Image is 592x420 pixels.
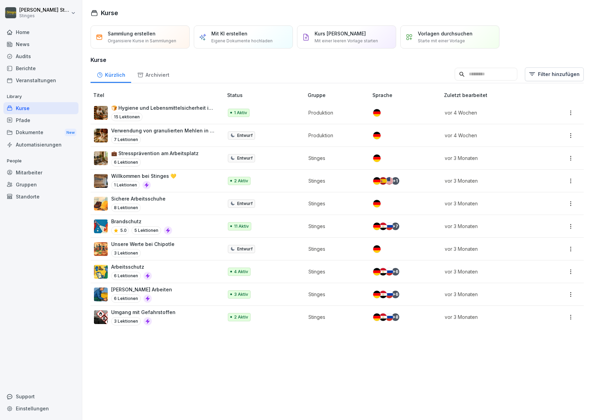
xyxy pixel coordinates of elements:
[94,197,108,211] img: r1d6outpkga39bq9xubu4j3c.png
[111,272,141,280] p: 6 Lektionen
[445,223,539,230] p: vor 3 Monaten
[308,154,362,162] p: Stinges
[108,38,176,44] p: Organisiere Kurse in Sammlungen
[94,288,108,301] img: ns5fm27uu5em6705ixom0yjt.png
[237,246,253,252] p: Entwurf
[373,132,381,139] img: de.svg
[3,102,78,114] a: Kurse
[94,129,108,142] img: cs0mbx6ka49dc7lba03w2z2v.png
[111,136,141,144] p: 7 Lektionen
[445,313,539,321] p: vor 3 Monaten
[3,74,78,86] a: Veranstaltungen
[3,62,78,74] a: Berichte
[111,218,172,225] p: Brandschutz
[94,106,108,120] img: rzlqabu9b59y0vc8vkzna8ro.png
[91,65,131,83] div: Kürzlich
[94,242,108,256] img: ggy9tv6xrsz3hqk4ahl39nwp.png
[111,249,141,257] p: 3 Lektionen
[385,223,393,230] img: ru.svg
[308,313,362,321] p: Stinges
[111,263,152,270] p: Arbeitsschutz
[131,226,161,235] p: 5 Lektionen
[379,313,387,321] img: eg.svg
[372,91,441,99] p: Sprache
[445,154,539,162] p: vor 3 Monaten
[373,109,381,117] img: de.svg
[234,223,249,229] p: 11 Aktiv
[111,294,141,303] p: 6 Lektionen
[392,177,399,185] div: + 1
[3,402,78,414] a: Einstellungen
[308,177,362,184] p: Stinges
[392,268,399,276] div: + 6
[93,91,224,99] p: Titel
[111,309,176,316] p: Umgang mit Gefahrstoffen
[3,50,78,62] a: Audits
[19,13,70,18] p: Stinges
[234,178,248,184] p: 2 Aktiv
[373,313,381,321] img: de.svg
[373,177,381,185] img: de.svg
[308,268,362,275] p: Stinges
[308,109,362,116] p: Produktion
[94,219,108,233] img: b0iy7e1gfawqjs4nezxuanzk.png
[392,223,399,230] div: + 7
[3,126,78,139] a: DokumenteNew
[237,132,253,139] p: Entwurf
[373,291,381,298] img: de.svg
[111,172,176,180] p: Willkommen bei Stinges 💛
[445,291,539,298] p: vor 3 Monaten
[308,91,370,99] p: Gruppe
[101,8,118,18] h1: Kurse
[418,30,473,37] p: Vorlagen durchsuchen
[373,200,381,207] img: de.svg
[111,104,216,111] p: 🍞 Hygiene und Lebensmittelsicherheit in der Bäckerei
[3,390,78,402] div: Support
[111,240,175,248] p: Unsere Werte bei Chipotle
[3,38,78,50] a: News
[3,179,78,191] a: Gruppen
[3,26,78,38] a: Home
[94,174,108,188] img: wwo15o3gtin3jrejqh21vepo.png
[111,204,141,212] p: 8 Lektionen
[3,139,78,151] a: Automatisierungen
[385,268,393,276] img: ru.svg
[211,30,247,37] p: Mit KI erstellen
[373,223,381,230] img: de.svg
[211,38,273,44] p: Eigene Dokumente hochladen
[308,223,362,230] p: Stinges
[308,200,362,207] p: Stinges
[111,181,140,189] p: 1 Lektionen
[445,245,539,252] p: vor 3 Monaten
[379,223,387,230] img: eg.svg
[308,291,362,298] p: Stinges
[385,177,393,185] img: us.svg
[237,155,253,161] p: Entwurf
[3,191,78,203] a: Standorte
[315,38,378,44] p: Mit einer leeren Vorlage starten
[379,291,387,298] img: eg.svg
[94,310,108,324] img: ro33qf0i8ndaw7nkfv0stvse.png
[392,291,399,298] div: + 6
[234,110,247,116] p: 1 Aktiv
[234,269,248,275] p: 4 Aktiv
[445,109,539,116] p: vor 4 Wochen
[3,155,78,166] p: People
[445,177,539,184] p: vor 3 Monaten
[373,245,381,253] img: de.svg
[111,317,141,325] p: 3 Lektionen
[91,56,584,64] h3: Kurse
[65,129,76,137] div: New
[3,114,78,126] a: Pfade
[308,132,362,139] p: Produktion
[3,166,78,179] a: Mitarbeiter
[373,268,381,276] img: de.svg
[111,286,172,293] p: [PERSON_NAME] Arbeiten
